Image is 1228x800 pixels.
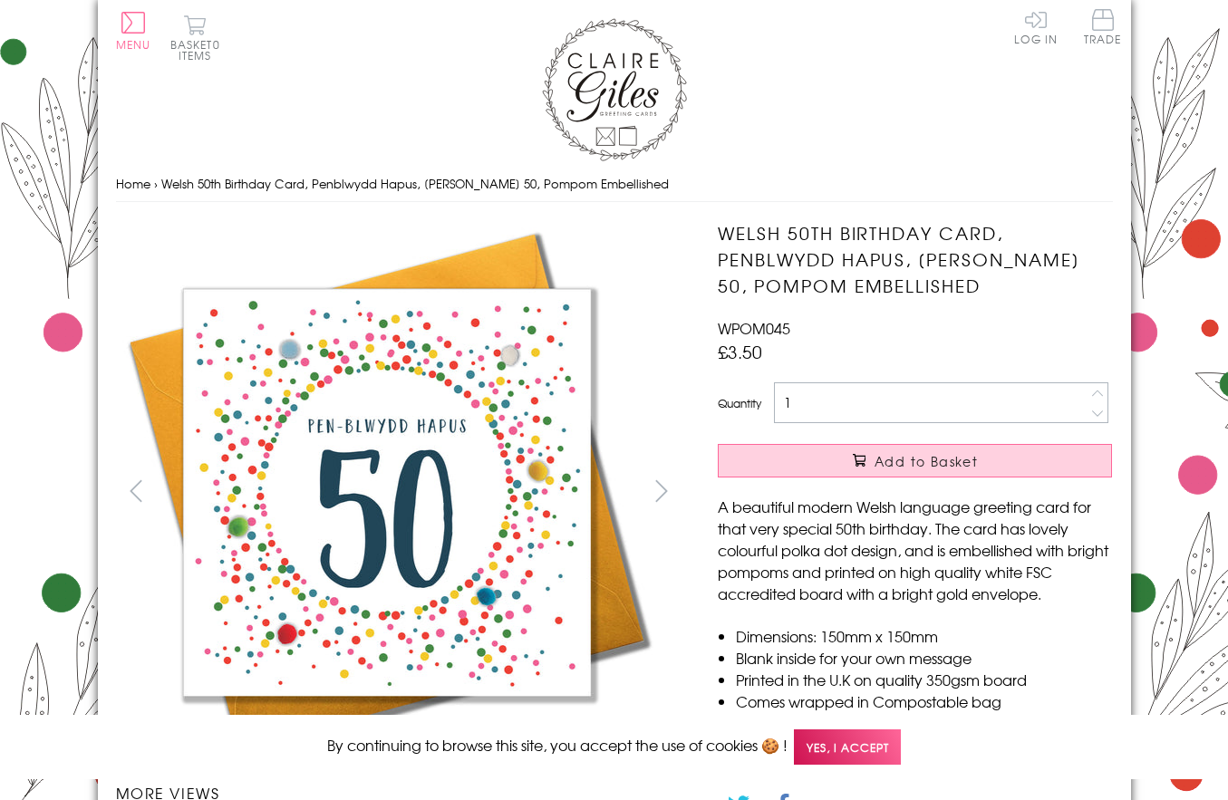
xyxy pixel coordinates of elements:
button: Add to Basket [718,444,1112,477]
span: › [154,175,158,192]
a: Log In [1014,9,1058,44]
p: A beautiful modern Welsh language greeting card for that very special 50th birthday. The card has... [718,496,1112,604]
li: With matching sustainable sourced envelope [736,712,1112,734]
a: Home [116,175,150,192]
li: Comes wrapped in Compostable bag [736,690,1112,712]
img: Claire Giles Greetings Cards [542,18,687,161]
span: Welsh 50th Birthday Card, Penblwydd Hapus, [PERSON_NAME] 50, Pompom Embellished [161,175,669,192]
span: Yes, I accept [794,729,901,765]
span: Trade [1084,9,1122,44]
span: WPOM045 [718,317,790,339]
span: 0 items [179,36,220,63]
h1: Welsh 50th Birthday Card, Penblwydd Hapus, [PERSON_NAME] 50, Pompom Embellished [718,220,1112,298]
img: Welsh 50th Birthday Card, Penblwydd Hapus, Dotty 50, Pompom Embellished [116,220,660,764]
label: Quantity [718,395,761,411]
button: next [641,470,682,511]
span: £3.50 [718,339,762,364]
button: prev [116,470,157,511]
button: Menu [116,12,151,50]
span: Add to Basket [875,452,978,470]
span: Menu [116,36,151,53]
li: Dimensions: 150mm x 150mm [736,625,1112,647]
a: Trade [1084,9,1122,48]
li: Printed in the U.K on quality 350gsm board [736,669,1112,690]
li: Blank inside for your own message [736,647,1112,669]
nav: breadcrumbs [116,166,1113,203]
button: Basket0 items [170,14,220,61]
